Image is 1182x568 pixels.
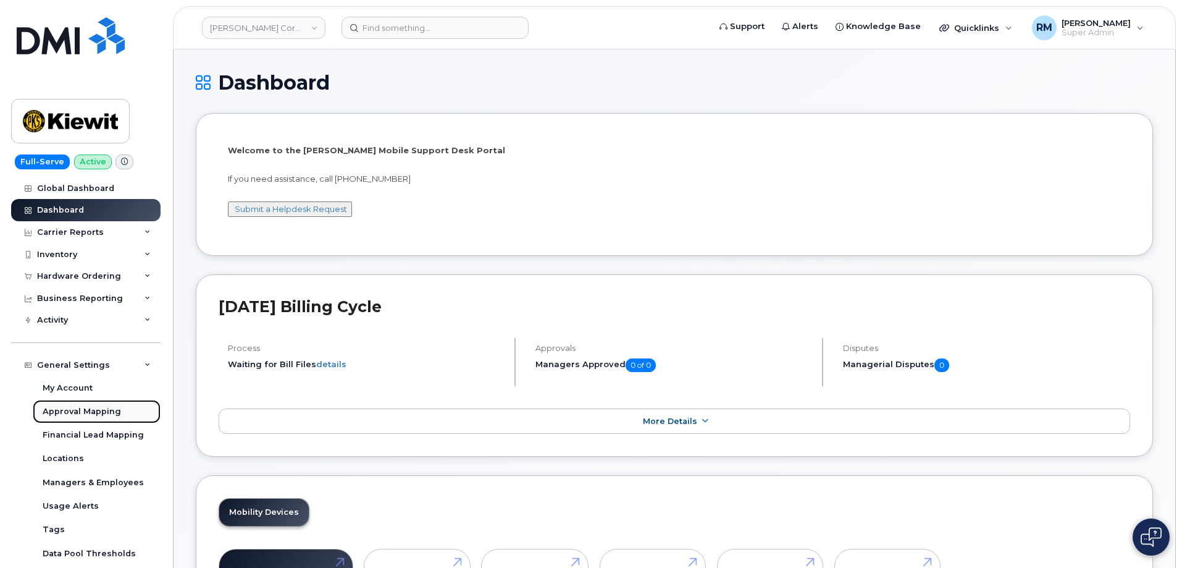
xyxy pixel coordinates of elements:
[643,417,697,426] span: More Details
[316,359,346,369] a: details
[235,204,347,214] a: Submit a Helpdesk Request
[219,499,309,526] a: Mobility Devices
[219,297,1130,316] h2: [DATE] Billing Cycle
[535,358,811,372] h5: Managers Approved
[934,358,949,372] span: 0
[228,201,352,217] button: Submit a Helpdesk Request
[626,358,656,372] span: 0 of 0
[196,72,1153,93] h1: Dashboard
[228,173,1121,185] p: If you need assistance, call [PHONE_NUMBER]
[843,344,1130,353] h4: Disputes
[228,145,1121,156] p: Welcome to the [PERSON_NAME] Mobile Support Desk Portal
[228,358,504,370] li: Waiting for Bill Files
[535,344,811,353] h4: Approvals
[843,358,1130,372] h5: Managerial Disputes
[228,344,504,353] h4: Process
[1141,527,1162,547] img: Open chat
